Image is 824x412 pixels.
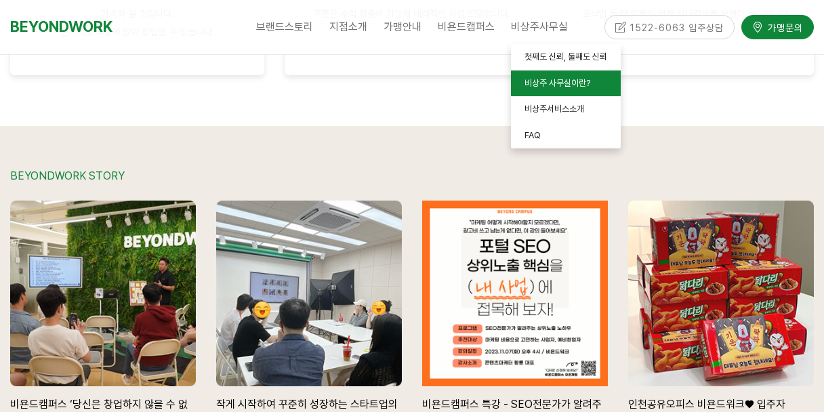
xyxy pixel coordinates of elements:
a: 가맹문의 [741,15,814,39]
a: 비상주서비스소개 [511,96,621,123]
span: 가맹문의 [764,20,803,34]
span: FAQ [524,130,541,140]
a: 비욘드캠퍼스 [430,10,503,44]
a: 지점소개 [321,10,375,44]
span: BEYONDWORK STORY [10,169,125,182]
span: 첫째도 신뢰, 둘째도 신뢰 [524,52,607,62]
span: 비상주서비스소개 [524,104,584,114]
a: 첫째도 신뢰, 둘째도 신뢰 [511,44,621,70]
span: 가맹안내 [384,20,421,33]
span: 비상주 사무실이란? [524,78,590,88]
span: 비욘드캠퍼스 [438,20,495,33]
a: 비상주사무실 [503,10,576,44]
a: 가맹안내 [375,10,430,44]
span: 브랜드스토리 [256,20,313,33]
span: 비상주사무실 [511,20,568,33]
span: 지점소개 [329,20,367,33]
a: BEYONDWORK [10,14,112,39]
a: 비상주 사무실이란? [511,70,621,97]
a: FAQ [511,123,621,149]
a: 브랜드스토리 [248,10,321,44]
